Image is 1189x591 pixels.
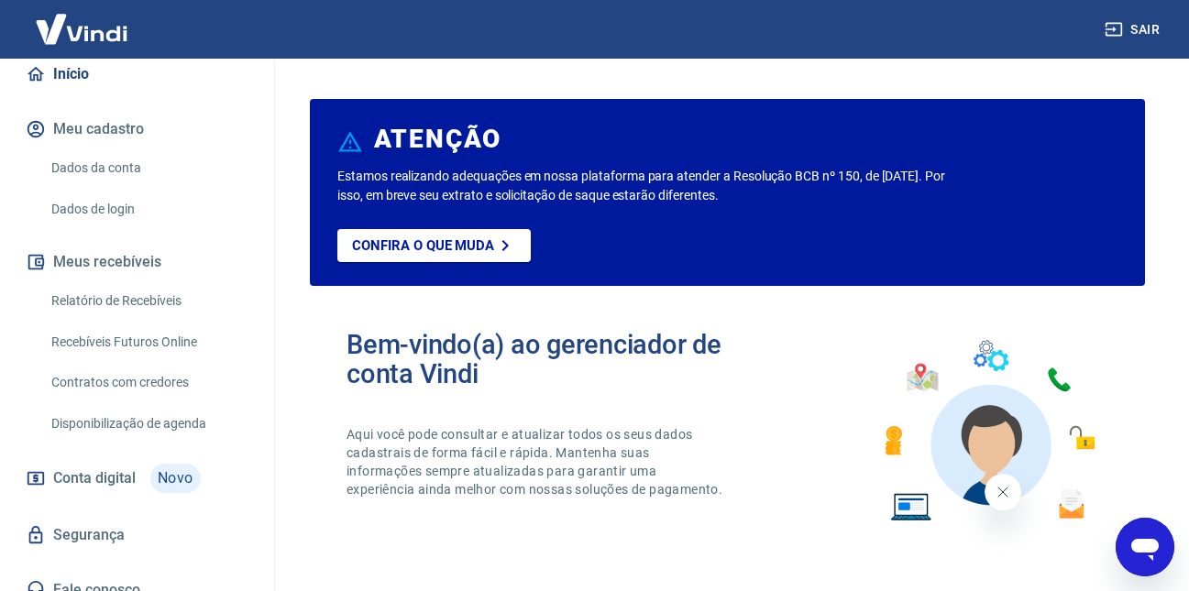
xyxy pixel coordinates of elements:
[44,149,252,187] a: Dados da conta
[352,237,494,254] p: Confira o que muda
[44,282,252,320] a: Relatório de Recebíveis
[150,464,201,493] span: Novo
[44,405,252,443] a: Disponibilização de agenda
[337,167,962,205] p: Estamos realizando adequações em nossa plataforma para atender a Resolução BCB nº 150, de [DATE]....
[53,465,136,491] span: Conta digital
[337,229,531,262] a: Confira o que muda
[347,425,726,498] p: Aqui você pode consultar e atualizar todos os seus dados cadastrais de forma fácil e rápida. Mant...
[22,109,252,149] button: Meu cadastro
[347,330,728,389] h2: Bem-vindo(a) ao gerenciador de conta Vindi
[868,330,1108,532] img: Imagem de um avatar masculino com diversos icones exemplificando as funcionalidades do gerenciado...
[22,515,252,555] a: Segurança
[1101,13,1167,47] button: Sair
[44,364,252,401] a: Contratos com credores
[22,242,252,282] button: Meus recebíveis
[44,323,252,361] a: Recebíveis Futuros Online
[22,54,252,94] a: Início
[1116,518,1174,576] iframe: Botão para abrir a janela de mensagens
[44,191,252,228] a: Dados de login
[22,1,141,57] img: Vindi
[374,130,501,148] h6: ATENÇÃO
[11,13,154,27] span: Olá! Precisa de ajuda?
[22,456,252,500] a: Conta digitalNovo
[985,474,1021,510] iframe: Fechar mensagem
